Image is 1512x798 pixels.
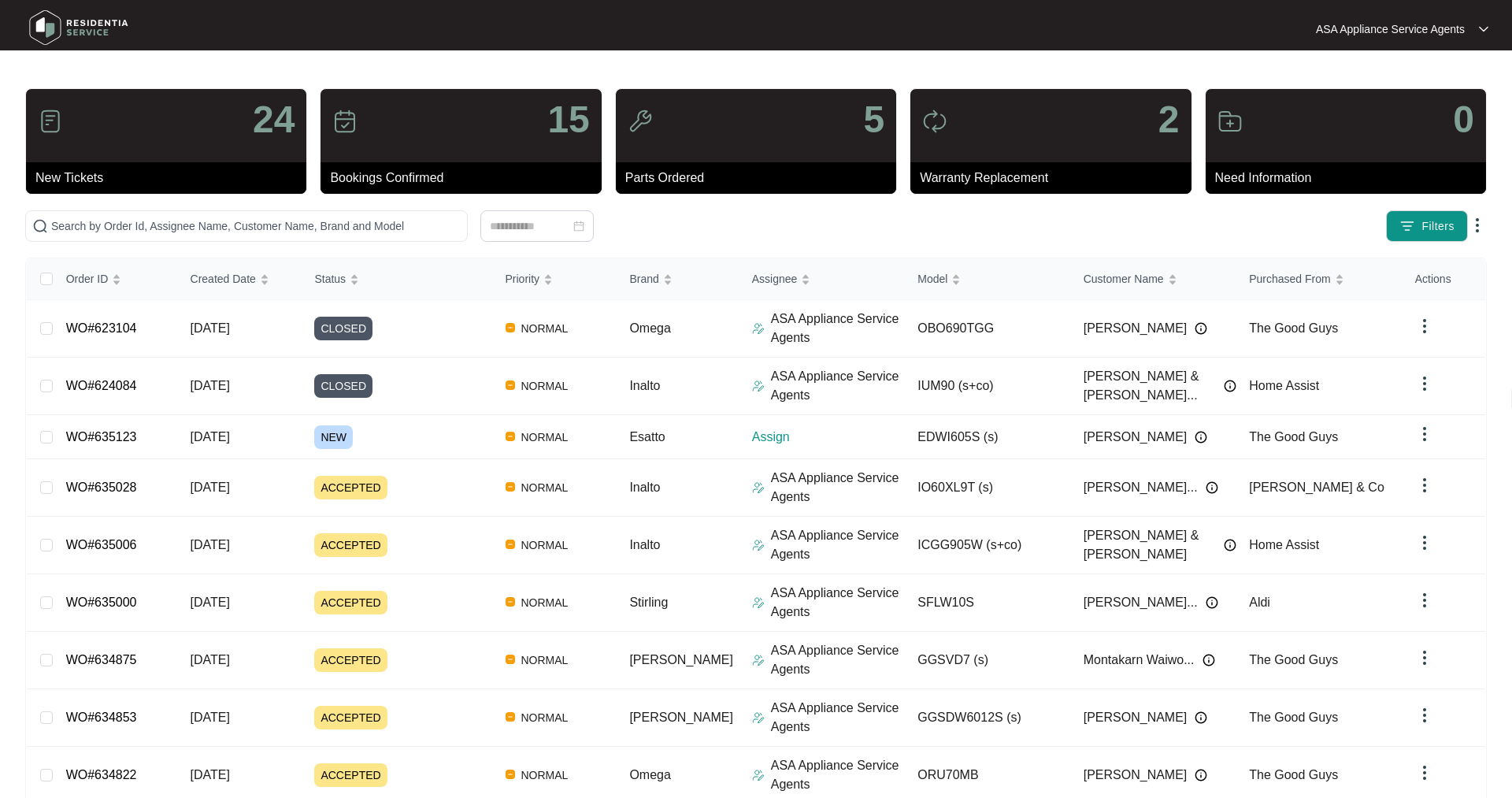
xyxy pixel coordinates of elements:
[905,415,1071,459] td: EDWI605S (s)
[178,258,302,300] th: Created Date
[332,109,358,134] img: icon
[1084,766,1188,785] span: [PERSON_NAME]
[771,526,906,564] p: ASA Appliance Service Agents
[752,270,798,288] span: Assignee
[1316,21,1465,37] p: ASA Appliance Service Agents
[66,270,109,288] span: Order ID
[1415,425,1434,444] img: dropdown arrow
[1224,380,1236,392] img: Info icon
[54,258,178,300] th: Order ID
[1453,101,1474,139] p: 0
[314,476,387,499] span: ACCEPTED
[629,321,670,335] span: Omega
[515,536,575,555] span: NORMAL
[629,596,668,609] span: Stirling
[771,367,906,405] p: ASA Appliance Service Agents
[629,768,670,781] span: Omega
[1403,258,1485,300] th: Actions
[314,533,387,557] span: ACCEPTED
[863,101,884,139] p: 5
[515,319,575,338] span: NORMAL
[506,482,515,492] img: Vercel Logo
[628,109,653,134] img: icon
[752,481,765,494] img: Assigner Icon
[922,109,947,134] img: icon
[493,258,617,300] th: Priority
[314,648,387,672] span: ACCEPTED
[24,4,134,51] img: residentia service logo
[1249,270,1330,288] span: Purchased From
[752,539,765,551] img: Assigner Icon
[1158,101,1180,139] p: 2
[253,101,295,139] p: 24
[739,258,906,300] th: Assignee
[506,540,515,549] img: Vercel Logo
[66,321,137,335] a: WO#623104
[1249,430,1338,444] span: The Good Guys
[771,699,906,737] p: ASA Appliance Service Agents
[1084,367,1217,405] span: [PERSON_NAME] & [PERSON_NAME]...
[617,258,739,300] th: Brand
[629,379,660,392] span: Inalto
[1386,210,1468,242] button: filter iconFilters
[314,425,353,449] span: NEW
[771,641,906,679] p: ASA Appliance Service Agents
[1236,258,1403,300] th: Purchased From
[1415,763,1434,782] img: dropdown arrow
[1249,321,1338,335] span: The Good Guys
[302,258,492,300] th: Status
[191,379,230,392] span: [DATE]
[629,711,733,724] span: [PERSON_NAME]
[1195,711,1207,724] img: Info icon
[1215,169,1486,187] p: Need Information
[314,374,372,398] span: CLOSED
[515,766,575,785] span: NORMAL
[1415,317,1434,336] img: dropdown arrow
[752,711,765,724] img: Assigner Icon
[1468,216,1487,235] img: dropdown arrow
[506,770,515,779] img: Vercel Logo
[515,651,575,670] span: NORMAL
[1084,526,1217,564] span: [PERSON_NAME] & [PERSON_NAME]
[1195,769,1207,781] img: Info icon
[314,591,387,614] span: ACCEPTED
[905,517,1071,574] td: ICGG905W (s+co)
[1249,538,1319,551] span: Home Assist
[1415,648,1434,667] img: dropdown arrow
[38,109,63,134] img: icon
[191,711,230,724] span: [DATE]
[506,432,515,441] img: Vercel Logo
[752,322,765,335] img: Assigner Icon
[917,270,947,288] span: Model
[752,654,765,666] img: Assigner Icon
[771,756,906,794] p: ASA Appliance Service Agents
[66,596,137,609] a: WO#635000
[771,584,906,622] p: ASA Appliance Service Agents
[515,428,575,447] span: NORMAL
[1084,651,1195,670] span: Montakarn Waiwo...
[1415,374,1434,393] img: dropdown arrow
[191,768,230,781] span: [DATE]
[515,377,575,395] span: NORMAL
[191,538,230,551] span: [DATE]
[1415,706,1434,725] img: dropdown arrow
[905,459,1071,517] td: IO60XL9T (s)
[1084,478,1198,497] span: [PERSON_NAME]...
[1224,539,1236,551] img: Info icon
[32,218,48,234] img: search-icon
[515,708,575,727] span: NORMAL
[314,317,372,340] span: CLOSED
[771,469,906,507] p: ASA Appliance Service Agents
[1399,218,1415,234] img: filter icon
[191,653,230,666] span: [DATE]
[1195,431,1207,444] img: Info icon
[66,711,137,724] a: WO#634853
[66,481,137,494] a: WO#635028
[752,596,765,609] img: Assigner Icon
[1415,476,1434,495] img: dropdown arrow
[1249,711,1338,724] span: The Good Guys
[905,258,1071,300] th: Model
[905,632,1071,689] td: GGSVD7 (s)
[66,768,137,781] a: WO#634822
[905,300,1071,358] td: OBO690TGG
